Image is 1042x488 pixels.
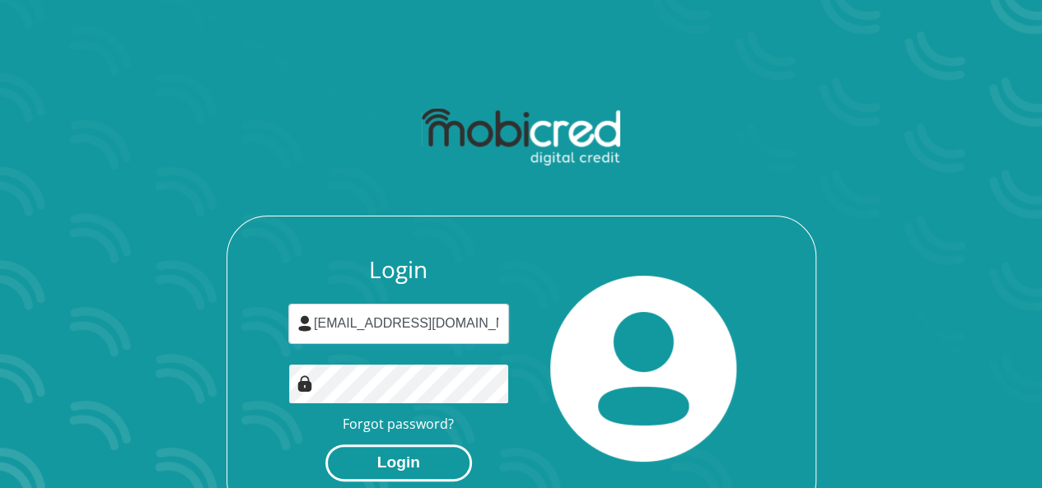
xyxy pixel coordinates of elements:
[297,315,313,332] img: user-icon image
[325,444,472,481] button: Login
[422,109,620,166] img: mobicred logo
[288,256,509,284] h3: Login
[288,304,509,344] input: Username
[297,375,313,392] img: Image
[343,415,454,433] a: Forgot password?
